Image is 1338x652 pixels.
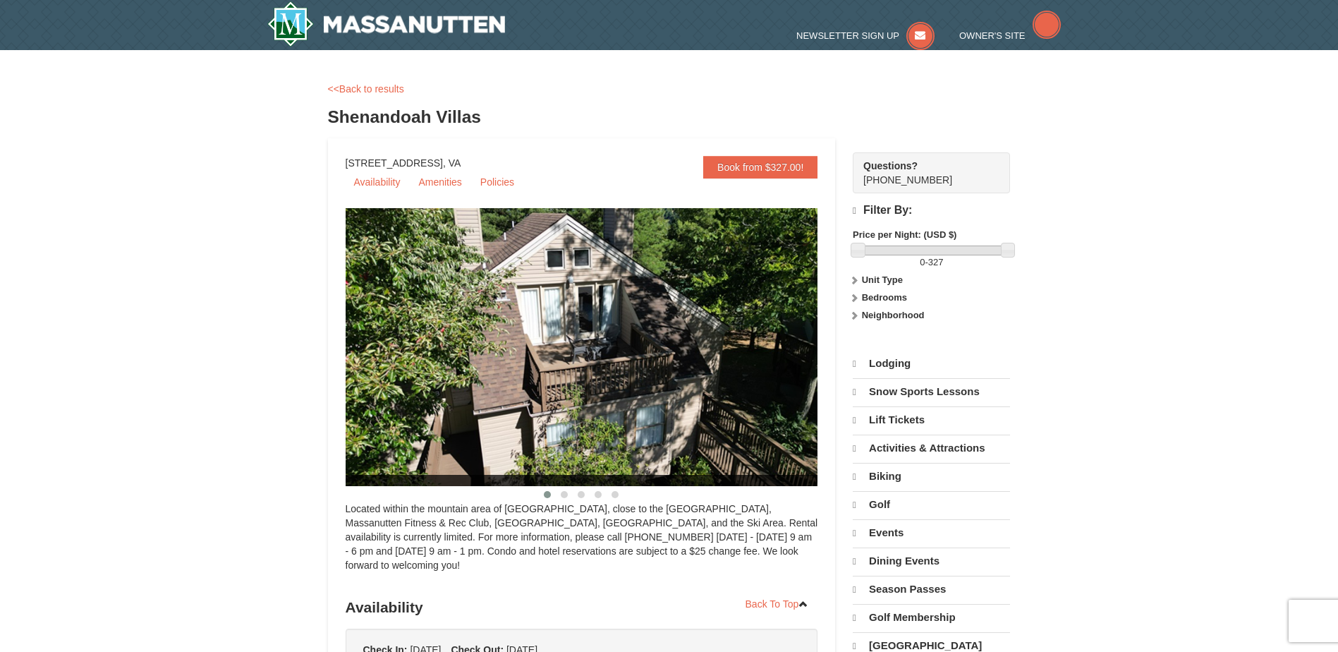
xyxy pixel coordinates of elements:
a: Biking [853,463,1010,490]
a: Back To Top [736,593,818,615]
span: [PHONE_NUMBER] [863,159,985,186]
a: Newsletter Sign Up [796,30,935,41]
a: Owner's Site [959,30,1061,41]
strong: Neighborhood [862,310,925,320]
a: Amenities [410,171,470,193]
a: Season Passes [853,576,1010,603]
span: Newsletter Sign Up [796,30,899,41]
a: Book from $327.00! [703,156,817,179]
strong: Unit Type [862,274,903,285]
a: Massanutten Resort [267,1,506,47]
a: Lodging [853,351,1010,377]
a: Golf Membership [853,604,1010,631]
a: Activities & Attractions [853,435,1010,461]
a: Snow Sports Lessons [853,378,1010,405]
span: Owner's Site [959,30,1026,41]
h4: Filter By: [853,204,1010,217]
strong: Bedrooms [862,292,907,303]
a: Events [853,519,1010,546]
label: - [853,255,1010,270]
strong: Questions? [863,160,918,171]
strong: Price per Night: (USD $) [853,229,956,240]
img: 19219019-2-e70bf45f.jpg [346,208,853,486]
h3: Shenandoah Villas [328,103,1011,131]
a: Policies [472,171,523,193]
span: 327 [928,257,944,267]
a: <<Back to results [328,83,404,95]
img: Massanutten Resort Logo [267,1,506,47]
div: Located within the mountain area of [GEOGRAPHIC_DATA], close to the [GEOGRAPHIC_DATA], Massanutte... [346,502,818,586]
a: Availability [346,171,409,193]
span: 0 [920,257,925,267]
h3: Availability [346,593,818,622]
a: Golf [853,491,1010,518]
a: Lift Tickets [853,406,1010,433]
a: Dining Events [853,548,1010,574]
